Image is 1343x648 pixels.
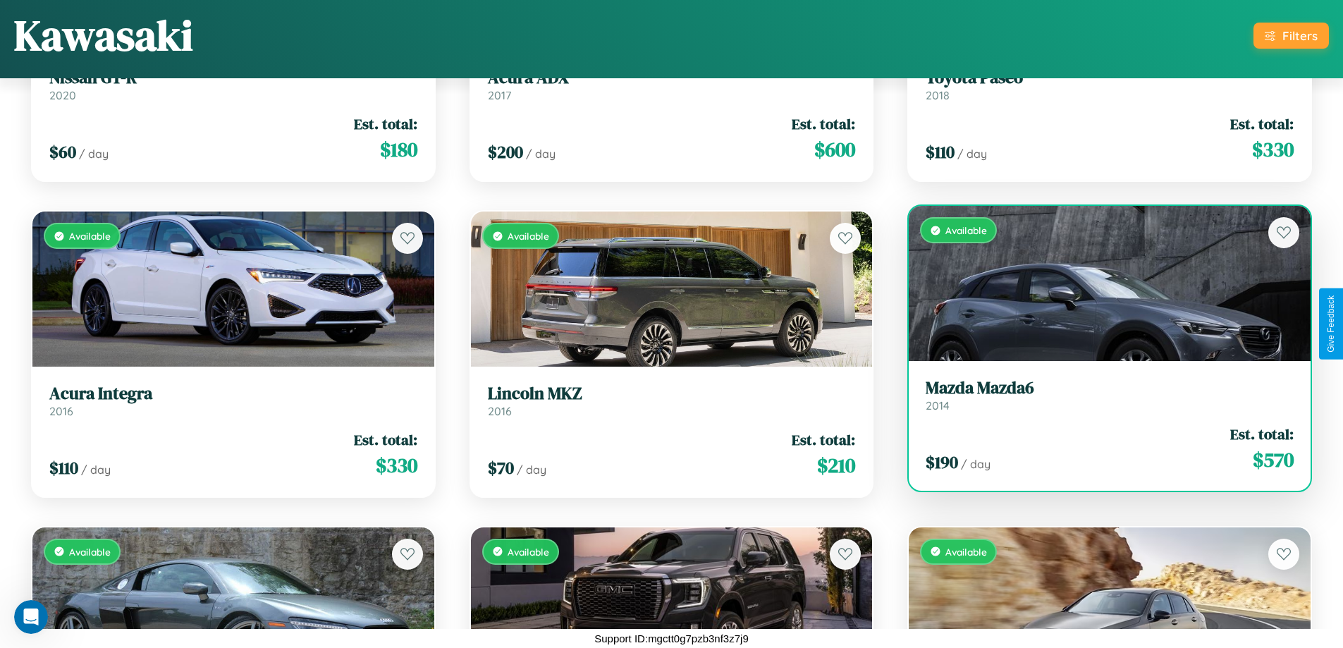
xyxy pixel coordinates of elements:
h1: Kawasaki [14,6,193,64]
span: Available [945,224,987,236]
span: Est. total: [354,114,417,134]
span: $ 210 [817,451,855,479]
span: 2018 [926,88,950,102]
span: Available [508,230,549,242]
span: 2020 [49,88,76,102]
span: $ 330 [376,451,417,479]
span: / day [957,147,987,161]
span: $ 60 [49,140,76,164]
span: Est. total: [792,114,855,134]
span: 2016 [49,404,73,418]
span: Available [508,546,549,558]
iframe: Intercom live chat [14,600,48,634]
span: 2016 [488,404,512,418]
h3: Nissan GT-R [49,68,417,88]
span: Available [945,546,987,558]
span: 2014 [926,398,950,412]
span: / day [526,147,556,161]
span: $ 180 [380,135,417,164]
a: Nissan GT-R2020 [49,68,417,102]
a: Acura ADX2017 [488,68,856,102]
h3: Acura ADX [488,68,856,88]
span: / day [961,457,991,471]
span: Est. total: [792,429,855,450]
span: / day [517,463,546,477]
div: Filters [1282,28,1318,43]
span: $ 600 [814,135,855,164]
a: Toyota Paseo2018 [926,68,1294,102]
h3: Acura Integra [49,384,417,404]
span: / day [81,463,111,477]
a: Acura Integra2016 [49,384,417,418]
span: $ 70 [488,456,514,479]
span: $ 110 [926,140,955,164]
p: Support ID: mgctt0g7pzb3nf3z7j9 [594,629,748,648]
span: Available [69,230,111,242]
span: Available [69,546,111,558]
span: Est. total: [1230,424,1294,444]
span: $ 190 [926,451,958,474]
span: $ 330 [1252,135,1294,164]
button: Filters [1253,23,1329,49]
span: Est. total: [354,429,417,450]
a: Mazda Mazda62014 [926,378,1294,412]
div: Give Feedback [1326,295,1336,353]
span: $ 110 [49,456,78,479]
a: Lincoln MKZ2016 [488,384,856,418]
h3: Mazda Mazda6 [926,378,1294,398]
span: Est. total: [1230,114,1294,134]
h3: Lincoln MKZ [488,384,856,404]
h3: Toyota Paseo [926,68,1294,88]
span: $ 200 [488,140,523,164]
span: / day [79,147,109,161]
span: $ 570 [1253,446,1294,474]
span: 2017 [488,88,511,102]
